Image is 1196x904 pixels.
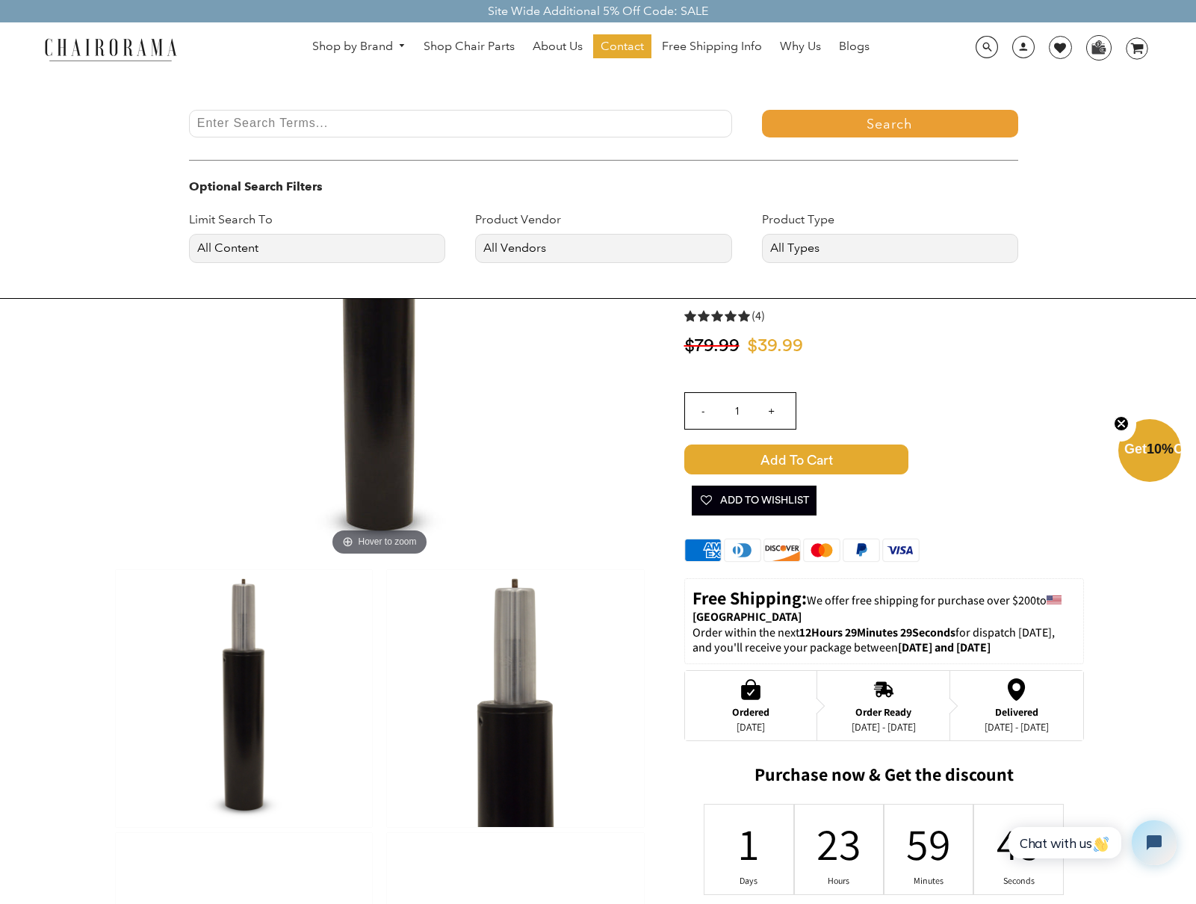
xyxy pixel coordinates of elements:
[416,34,522,58] a: Shop Chair Parts
[189,179,1019,194] h3: Optional Search Filters
[475,212,732,226] h3: Product Vendor
[1124,442,1193,456] span: Get Off
[249,34,933,62] nav: DesktopNavigation
[762,110,1019,137] button: Search
[533,39,583,55] span: About Us
[839,39,870,55] span: Blogs
[762,212,1019,226] h3: Product Type
[424,39,515,55] span: Shop Chair Parts
[36,36,185,62] img: chairorama
[601,39,644,55] span: Contact
[772,34,828,58] a: Why Us
[1118,421,1181,483] div: Get10%OffClose teaser
[525,34,590,58] a: About Us
[654,34,769,58] a: Free Shipping Info
[1087,36,1110,58] img: WhatsApp_Image_2024-07-12_at_16.23.01.webp
[189,212,446,226] h3: Limit Search To
[189,110,732,137] input: Enter Search Terms...
[305,35,414,58] a: Shop by Brand
[831,34,877,58] a: Blogs
[992,808,1189,878] iframe: Tidio Chat
[780,39,821,55] span: Why Us
[593,34,651,58] a: Contact
[1147,442,1174,456] span: 10%
[1106,407,1136,442] button: Close teaser
[662,39,762,55] span: Free Shipping Info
